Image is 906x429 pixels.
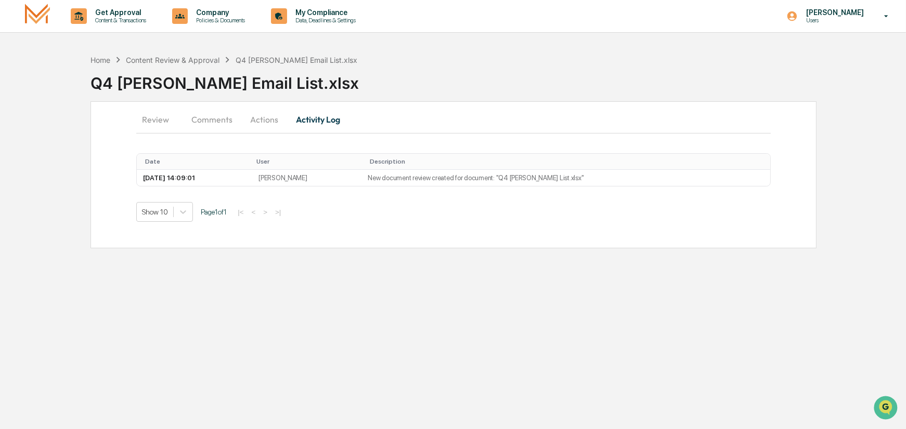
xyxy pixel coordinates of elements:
[252,170,361,186] td: [PERSON_NAME]
[177,82,189,95] button: Start new chat
[249,208,259,217] button: <
[103,176,126,183] span: Pylon
[126,56,219,64] div: Content Review & Approval
[21,130,67,141] span: Preclearance
[370,158,766,165] div: Toggle SortBy
[25,4,50,28] img: logo
[87,17,151,24] p: Content & Transactions
[137,170,252,186] td: [DATE] 14:09:01
[136,107,183,132] button: Review
[236,56,357,64] div: Q4 [PERSON_NAME] Email List.xlsx
[287,17,361,24] p: Data, Deadlines & Settings
[87,8,151,17] p: Get Approval
[145,158,248,165] div: Toggle SortBy
[90,65,906,92] div: Q4 [PERSON_NAME] Email List.xlsx
[256,158,357,165] div: Toggle SortBy
[6,126,71,145] a: 🖐️Preclearance
[71,126,133,145] a: 🗄️Attestations
[136,107,770,132] div: secondary tabs example
[86,130,129,141] span: Attestations
[21,150,66,160] span: Data Lookup
[73,175,126,183] a: Powered byPylon
[201,208,227,216] span: Page 1 of 1
[235,208,247,217] button: |<
[287,8,361,17] p: My Compliance
[183,107,241,132] button: Comments
[362,170,770,186] td: New document review created for document: "Q4 [PERSON_NAME] List.xlsx"
[6,146,70,165] a: 🔎Data Lookup
[260,208,270,217] button: >
[10,21,189,38] p: How can we help?
[798,8,869,17] p: [PERSON_NAME]
[90,56,110,64] div: Home
[873,395,901,423] iframe: Open customer support
[10,79,29,98] img: 1746055101610-c473b297-6a78-478c-a979-82029cc54cd1
[35,79,171,89] div: Start new chat
[188,8,250,17] p: Company
[798,17,869,24] p: Users
[188,17,250,24] p: Policies & Documents
[35,89,132,98] div: We're available if you need us!
[10,131,19,140] div: 🖐️
[288,107,348,132] button: Activity Log
[10,151,19,159] div: 🔎
[272,208,284,217] button: >|
[241,107,288,132] button: Actions
[75,131,84,140] div: 🗄️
